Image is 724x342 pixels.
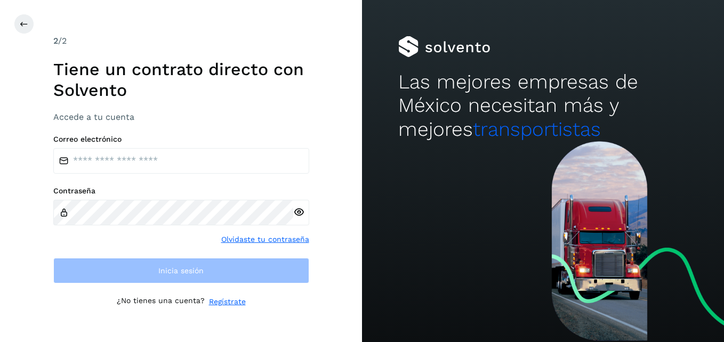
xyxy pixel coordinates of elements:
[53,35,309,47] div: /2
[53,112,309,122] h3: Accede a tu cuenta
[53,36,58,46] span: 2
[221,234,309,245] a: Olvidaste tu contraseña
[53,186,309,196] label: Contraseña
[158,267,204,274] span: Inicia sesión
[53,258,309,283] button: Inicia sesión
[209,296,246,307] a: Regístrate
[473,118,601,141] span: transportistas
[53,135,309,144] label: Correo electrónico
[398,70,688,141] h2: Las mejores empresas de México necesitan más y mejores
[53,59,309,100] h1: Tiene un contrato directo con Solvento
[117,296,205,307] p: ¿No tienes una cuenta?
